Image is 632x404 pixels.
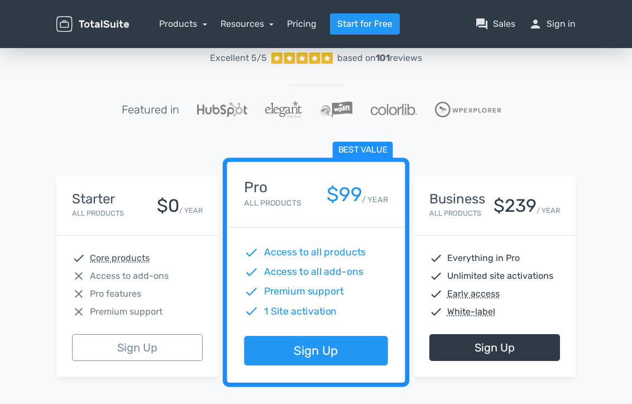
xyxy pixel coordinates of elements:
[337,51,422,65] div: based on reviews
[429,209,481,217] small: All Products
[244,179,301,196] h4: Pro
[447,287,500,301] abbr: Early access
[287,17,317,31] a: Pricing
[429,334,560,361] a: Sign Up
[56,47,576,69] a: Excellent 5/5 based on101reviews
[327,184,362,206] div: $99
[210,51,267,65] span: Excellent 5/5
[435,102,501,117] img: WPExplorer
[72,192,124,206] h4: Starter
[244,284,258,299] span: check
[264,245,366,260] span: Access to all products
[122,103,179,116] h5: Featured in
[264,284,343,299] span: Premium support
[264,304,337,319] span: 1 Site activation
[197,102,247,117] img: Hubspot
[429,192,485,206] h4: Business
[72,334,203,361] a: Sign Up
[72,209,124,217] small: All Products
[72,287,85,301] span: close
[447,305,495,319] abbr: White-label
[330,13,400,35] a: Start for Free
[244,245,258,260] span: check
[362,194,387,206] small: / YEAR
[179,205,203,216] small: / YEAR
[244,336,387,366] a: Sign Up
[221,18,274,29] a: Resources
[90,251,150,265] abbr: Core products
[90,269,169,283] span: Access to add-ons
[429,287,443,301] span: check
[429,269,443,283] span: check
[157,196,179,216] div: $0
[371,104,416,115] img: Colorlib
[429,305,443,319] span: check
[447,269,553,283] span: Unlimited site activations
[90,287,141,301] span: Pro features
[244,198,301,208] small: All Products
[265,101,301,118] img: ElegantThemes
[264,265,363,279] span: Access to all add-ons
[475,17,515,31] a: question_answerSales
[159,18,207,29] a: Products
[475,17,489,31] span: question_answer
[494,196,537,216] div: $239
[72,269,85,283] span: close
[72,251,85,265] span: check
[244,265,258,279] span: check
[376,53,390,63] strong: 101
[72,305,85,319] span: close
[447,251,520,265] span: Everything in Pro
[529,17,542,31] span: person
[429,251,443,265] span: check
[529,17,576,31] a: personSign in
[56,16,129,32] img: TotalSuite for WordPress
[333,142,393,159] span: Best value
[320,101,353,118] img: WPLift
[244,304,258,319] span: check
[90,305,162,319] span: Premium support
[537,205,560,216] small: / YEAR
